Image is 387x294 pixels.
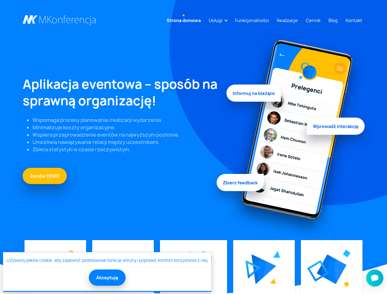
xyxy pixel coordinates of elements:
[366,269,383,287] iframe: Smartsupp widget button
[23,168,67,184] a: Zamów DEMO
[68,251,75,258] img: Graficzny element strony
[273,251,280,258] img: Graficzny element strony
[32,138,219,146] li: Umożliwia nawiązywanie relacji między uczestnikami.
[326,15,340,26] a: Blog
[32,146,219,153] li: Zbiera statystyki w czasie rzeczywistym.
[344,281,349,287] img: Graficzny element strony
[32,124,219,131] li: Minimalizuje koszty organizacyjne.
[32,131,219,138] li: Wspiera przeprowadzenie eventów na najwyższym poziomie.
[23,76,219,109] h1: Aplikacja eventowa – sposób na sprawną organizację!
[252,254,276,284] img: Graficzny element strony
[343,250,351,258] img: Graficzny element strony
[307,260,329,282] img: Graficzny element strony
[217,172,264,190] span: Zbierz feedback
[317,254,347,284] img: Graficzny element strony
[303,15,323,26] a: Cennik
[226,34,365,240] img: Graficzny element strony
[343,15,365,26] a: Kontakt
[307,116,365,133] span: Wprowadź interakcję
[226,86,281,104] span: Informuj na bieżąco
[233,15,271,26] a: Funkcjonalności
[164,15,203,26] a: Strona domowa
[89,269,126,286] button: Akceptuję
[274,15,300,26] a: Realizacje
[200,251,212,262] img: Graficzny element strony
[7,258,207,264] a: Używamy plików cookie, aby zapewnić podstawowe funkcje witryny i poprawić komfort korzystania z niej
[206,15,225,26] a: Usługi
[245,260,261,279] img: Graficzny element strony
[32,116,219,124] li: Wspomaga procesy planowania i realizacji wydarzenia.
